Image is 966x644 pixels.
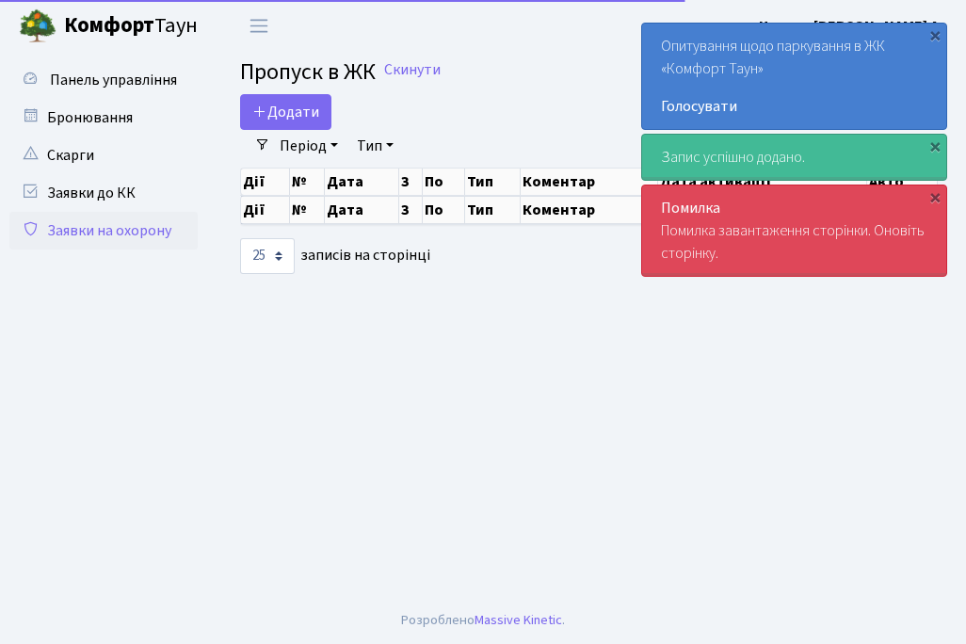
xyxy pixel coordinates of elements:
[423,196,465,224] th: По
[642,135,946,180] div: Запис успішно додано.
[521,169,659,195] th: Коментар
[240,238,295,274] select: записів на сторінці
[475,610,562,630] a: Massive Kinetic
[9,174,198,212] a: Заявки до КК
[290,196,326,224] th: №
[926,187,944,206] div: ×
[399,196,423,224] th: З
[64,10,154,40] b: Комфорт
[240,238,430,274] label: записів на сторінці
[399,169,423,195] th: З
[759,16,943,37] b: Цитрус [PERSON_NAME] А.
[349,130,401,162] a: Тип
[252,102,319,122] span: Додати
[241,196,290,224] th: Дії
[9,99,198,137] a: Бронювання
[272,130,346,162] a: Період
[465,196,521,224] th: Тип
[926,25,944,44] div: ×
[240,56,376,89] span: Пропуск в ЖК
[290,169,326,195] th: №
[9,137,198,174] a: Скарги
[926,137,944,155] div: ×
[19,8,56,45] img: logo.png
[521,196,659,224] th: Коментар
[661,198,720,218] strong: Помилка
[401,610,565,631] div: Розроблено .
[642,185,946,276] div: Помилка завантаження сторінки. Оновіть сторінку.
[642,24,946,129] div: Опитування щодо паркування в ЖК «Комфорт Таун»
[325,196,399,224] th: Дата
[384,61,441,79] a: Скинути
[325,169,399,195] th: Дата
[241,169,290,195] th: Дії
[9,61,198,99] a: Панель управління
[465,169,521,195] th: Тип
[64,10,198,42] span: Таун
[50,70,177,90] span: Панель управління
[661,95,927,118] a: Голосувати
[759,15,943,38] a: Цитрус [PERSON_NAME] А.
[423,169,465,195] th: По
[9,212,198,250] a: Заявки на охорону
[240,94,331,130] a: Додати
[235,10,282,41] button: Переключити навігацію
